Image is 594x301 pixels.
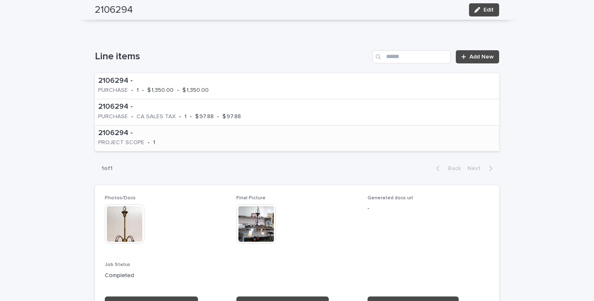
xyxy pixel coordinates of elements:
p: $ 1,350.00 [147,87,174,94]
p: - [368,204,489,213]
p: 2106294 - [98,77,243,86]
p: PURCHASE [98,113,128,120]
span: Back [443,166,461,171]
p: 2106294 - [98,103,276,112]
span: Add New [469,54,494,60]
p: CA SALES TAX [137,113,176,120]
span: Next [467,166,486,171]
p: • [131,113,133,120]
p: PURCHASE [98,87,128,94]
span: Photos/Docs [105,196,136,201]
button: Next [464,165,499,172]
p: $ 1,350.00 [182,87,209,94]
span: Final Picture [236,196,266,201]
p: 1 [184,113,186,120]
a: 2106294 -PROJECT SCOPE•1 [95,126,499,152]
span: Edit [483,7,494,13]
h1: Line items [95,51,369,63]
button: Back [429,165,464,172]
p: • [148,139,150,146]
h2: 2106294 [95,4,133,16]
button: Edit [469,3,499,16]
p: 1 of 1 [95,159,119,179]
p: 1 [137,87,139,94]
input: Search [372,50,451,63]
p: • [142,87,144,94]
span: Generated docs url [368,196,413,201]
p: 1 [153,139,155,146]
p: • [217,113,219,120]
a: Add New [456,50,499,63]
a: 2106294 -PURCHASE•1•$ 1,350.00•$ 1,350.00 [95,73,499,99]
a: 2106294 -PURCHASE•CA SALES TAX•1•$ 97.88•$ 97.88 [95,99,499,125]
span: Job Status [105,262,130,267]
p: • [179,113,181,120]
p: 2106294 - [98,129,190,138]
p: $ 97.88 [222,113,241,120]
p: $ 97.88 [195,113,214,120]
p: • [131,87,133,94]
p: • [190,113,192,120]
p: Completed [105,271,489,280]
p: • [177,87,179,94]
p: PROJECT SCOPE [98,139,144,146]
